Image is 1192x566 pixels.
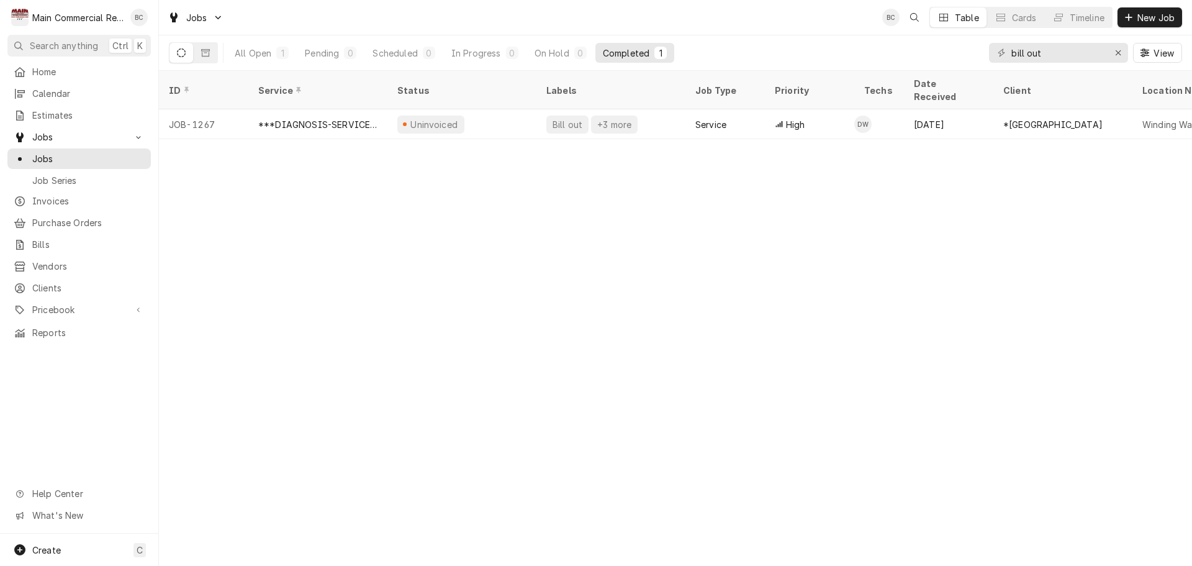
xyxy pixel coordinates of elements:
[775,84,842,97] div: Priority
[695,118,726,131] div: Service
[577,47,584,60] div: 0
[425,47,433,60] div: 0
[32,238,145,251] span: Bills
[32,487,143,500] span: Help Center
[1108,43,1128,63] button: Erase input
[32,130,126,144] span: Jobs
[596,118,633,131] div: +3 more
[130,9,148,26] div: Bookkeeper Main Commercial's Avatar
[409,118,459,131] div: Uninvoiced
[7,212,151,233] a: Purchase Orders
[551,118,584,131] div: Bill out
[32,87,145,100] span: Calendar
[882,9,900,26] div: Bookkeeper Main Commercial's Avatar
[1011,43,1104,63] input: Keyword search
[305,47,339,60] div: Pending
[32,545,61,555] span: Create
[7,256,151,276] a: Vendors
[32,174,145,187] span: Job Series
[451,47,501,60] div: In Progress
[854,116,872,133] div: DW
[7,127,151,147] a: Go to Jobs
[7,148,151,169] a: Jobs
[603,47,649,60] div: Completed
[695,84,755,97] div: Job Type
[7,483,151,504] a: Go to Help Center
[7,35,151,57] button: Search anythingCtrlK
[1003,84,1120,97] div: Client
[32,303,126,316] span: Pricebook
[904,109,993,139] div: [DATE]
[32,281,145,294] span: Clients
[546,84,675,97] div: Labels
[7,299,151,320] a: Go to Pricebook
[372,47,417,60] div: Scheduled
[786,118,805,131] span: High
[32,326,145,339] span: Reports
[914,77,981,103] div: Date Received
[397,84,524,97] div: Status
[30,39,98,52] span: Search anything
[7,105,151,126] a: Estimates
[159,109,248,139] div: JOB-1267
[1012,11,1037,24] div: Cards
[32,65,145,78] span: Home
[32,152,145,165] span: Jobs
[7,191,151,211] a: Invoices
[535,47,569,60] div: On Hold
[1151,47,1176,60] span: View
[130,9,148,26] div: BC
[1070,11,1104,24] div: Timeline
[657,47,664,60] div: 1
[7,505,151,526] a: Go to What's New
[137,544,143,557] span: C
[346,47,354,60] div: 0
[32,260,145,273] span: Vendors
[7,170,151,191] a: Job Series
[32,216,145,229] span: Purchase Orders
[279,47,286,60] div: 1
[1135,11,1177,24] span: New Job
[7,322,151,343] a: Reports
[7,62,151,82] a: Home
[112,39,129,52] span: Ctrl
[32,11,124,24] div: Main Commercial Refrigeration Service
[32,109,145,122] span: Estimates
[854,116,872,133] div: Dorian Wertz's Avatar
[169,84,236,97] div: ID
[163,7,228,28] a: Go to Jobs
[1133,43,1182,63] button: View
[32,194,145,208] span: Invoices
[7,83,151,104] a: Calendar
[864,84,894,97] div: Techs
[235,47,271,60] div: All Open
[186,11,207,24] span: Jobs
[32,509,143,522] span: What's New
[11,9,29,26] div: M
[1003,118,1103,131] div: *[GEOGRAPHIC_DATA]
[258,84,375,97] div: Service
[1117,7,1182,27] button: New Job
[7,234,151,255] a: Bills
[905,7,924,27] button: Open search
[11,9,29,26] div: Main Commercial Refrigeration Service's Avatar
[137,39,143,52] span: K
[882,9,900,26] div: BC
[7,278,151,298] a: Clients
[955,11,979,24] div: Table
[508,47,516,60] div: 0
